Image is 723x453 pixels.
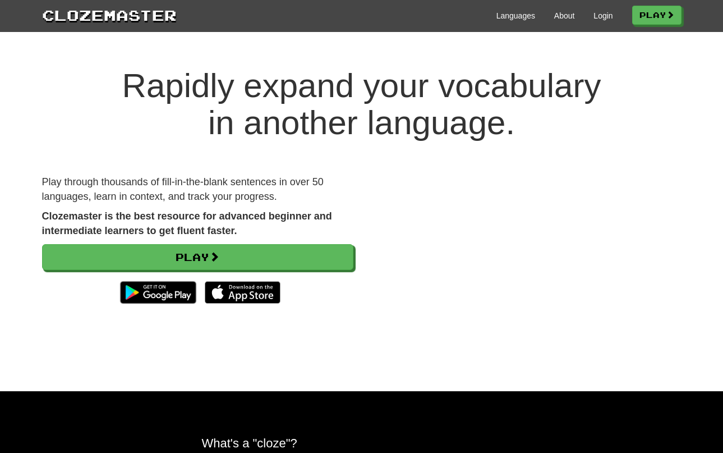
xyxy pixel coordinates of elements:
h2: What's a "cloze"? [202,436,522,450]
img: Get it on Google Play [114,276,201,309]
img: Download_on_the_App_Store_Badge_US-UK_135x40-25178aeef6eb6b83b96f5f2d004eda3bffbb37122de64afbaef7... [205,281,280,304]
a: Login [593,10,613,21]
strong: Clozemaster is the best resource for advanced beginner and intermediate learners to get fluent fa... [42,211,332,236]
p: Play through thousands of fill-in-the-blank sentences in over 50 languages, learn in context, and... [42,175,353,204]
a: Play [632,6,681,25]
a: About [554,10,575,21]
a: Languages [496,10,535,21]
a: Play [42,244,353,270]
a: Clozemaster [42,4,177,25]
